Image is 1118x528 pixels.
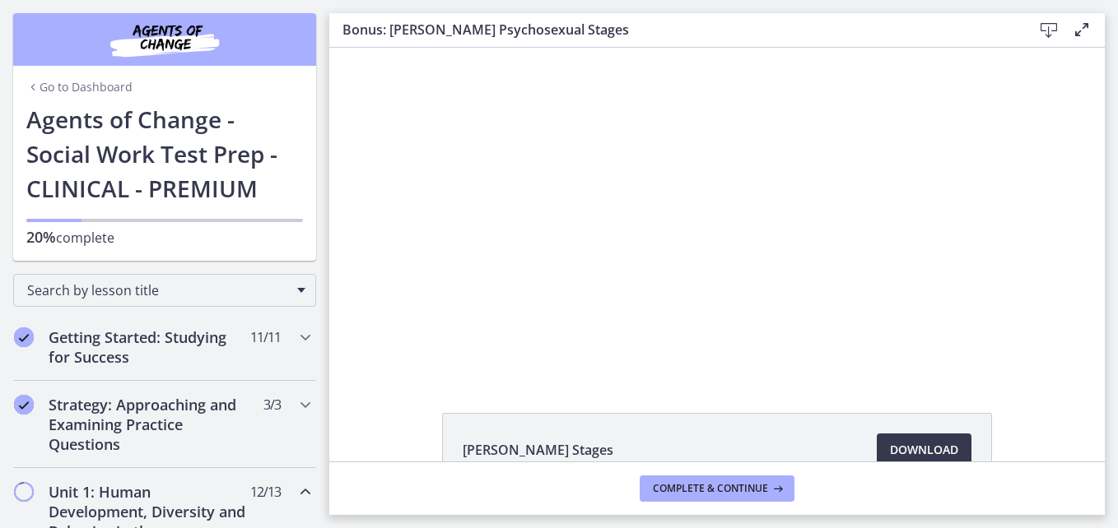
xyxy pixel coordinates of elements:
[14,327,34,347] i: Completed
[640,475,794,502] button: Complete & continue
[49,395,249,454] h2: Strategy: Approaching and Examining Practice Questions
[342,20,1006,39] h3: Bonus: [PERSON_NAME] Psychosexual Stages
[26,227,303,248] p: complete
[49,327,249,367] h2: Getting Started: Studying for Success
[26,102,303,206] h1: Agents of Change - Social Work Test Prep - CLINICAL - PREMIUM
[13,274,316,307] div: Search by lesson title
[26,79,133,95] a: Go to Dashboard
[27,281,289,299] span: Search by lesson title
[250,482,281,502] span: 12 / 13
[890,440,958,460] span: Download
[66,20,263,59] img: Agents of Change
[263,395,281,415] span: 3 / 3
[877,433,971,466] a: Download
[463,440,613,460] span: [PERSON_NAME] Stages
[250,327,281,347] span: 11 / 11
[14,395,34,415] i: Completed
[26,227,56,247] span: 20%
[329,48,1105,375] iframe: Video Lesson
[653,482,768,495] span: Complete & continue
